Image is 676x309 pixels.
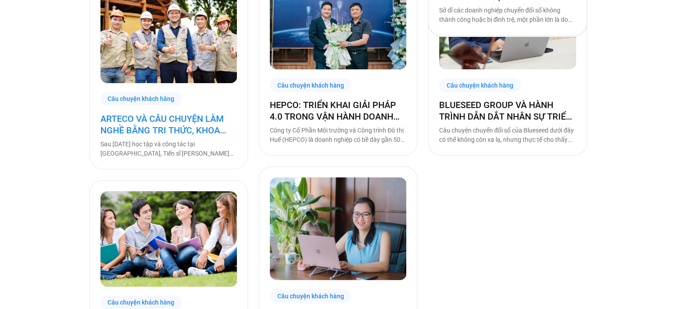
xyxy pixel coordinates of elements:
p: Công ty Cổ Phần Môi trường và Công trình Đô thị Huế (HEPCO) là doanh nghiệp có bề dày gần 50 năm ... [270,126,406,144]
div: Câu chuyện khách hàng [439,78,521,92]
a: ARTECO VÀ CÂU CHUYỆN LÀM NGHỀ BẰNG TRI THỨC, KHOA HỌC VÀ CÔNG NGHỆ [100,113,237,136]
div: Câu chuyện khách hàng [270,289,352,303]
p: Sở dĩ các doanh nghiệp chuyển đổi số không thành công hoặc bị đình trệ, một phần lớn là do nhân s... [439,6,576,24]
a: HEPCO: TRIỂN KHAI GIẢI PHÁP 4.0 TRONG VẬN HÀNH DOANH NGHIỆP [270,99,406,122]
div: Câu chuyện khách hàng [100,92,182,106]
a: BLUESEED GROUP VÀ HÀNH TRÌNH DẪN DẮT NHÂN SỰ TRIỂN KHAI CÔNG NGHỆ [439,99,576,122]
div: Câu chuyện khách hàng [270,78,352,92]
p: Câu chuyện chuyển đổi số của Blueseed dưới đây có thể không còn xa lạ, nhưng thực tế cho thấy nó ... [439,126,576,144]
p: Sau [DATE] học tập và công tác tại [GEOGRAPHIC_DATA], Tiến sĩ [PERSON_NAME] trở về [GEOGRAPHIC_DA... [100,140,237,158]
